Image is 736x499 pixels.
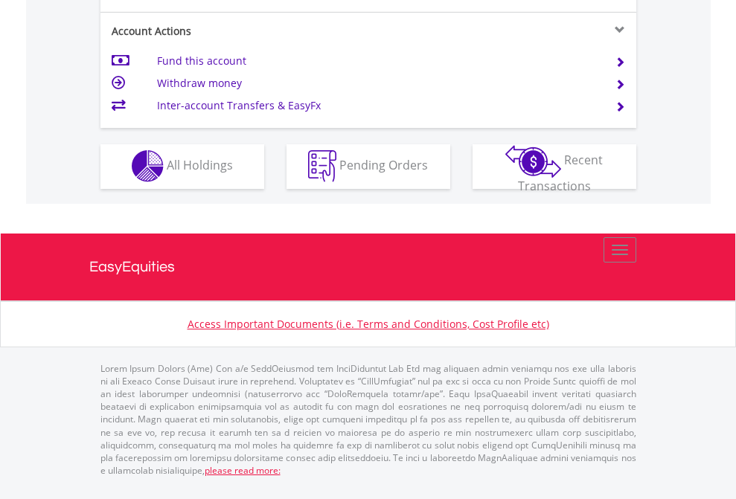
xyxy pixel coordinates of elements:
[89,234,647,300] a: EasyEquities
[308,150,336,182] img: pending_instructions-wht.png
[100,144,264,189] button: All Holdings
[205,464,281,477] a: please read more:
[100,24,368,39] div: Account Actions
[287,144,450,189] button: Pending Orders
[157,72,597,94] td: Withdraw money
[339,157,428,173] span: Pending Orders
[157,50,597,72] td: Fund this account
[518,152,604,194] span: Recent Transactions
[505,145,561,178] img: transactions-zar-wht.png
[132,150,164,182] img: holdings-wht.png
[188,317,549,331] a: Access Important Documents (i.e. Terms and Conditions, Cost Profile etc)
[157,94,597,117] td: Inter-account Transfers & EasyFx
[167,157,233,173] span: All Holdings
[473,144,636,189] button: Recent Transactions
[100,362,636,477] p: Lorem Ipsum Dolors (Ame) Con a/e SeddOeiusmod tem InciDiduntut Lab Etd mag aliquaen admin veniamq...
